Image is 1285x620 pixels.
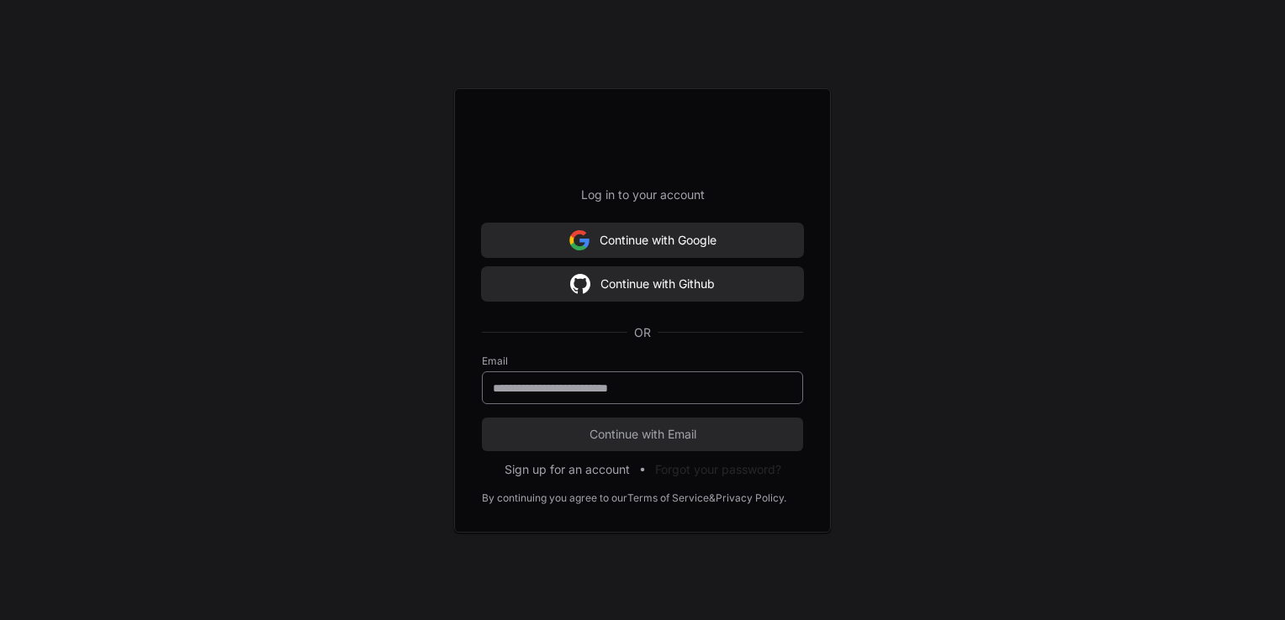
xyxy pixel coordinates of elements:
[505,461,630,478] button: Sign up for an account
[482,491,627,505] div: By continuing you agree to our
[482,426,803,443] span: Continue with Email
[627,324,658,341] span: OR
[716,491,786,505] a: Privacy Policy.
[482,223,803,257] button: Continue with Google
[627,491,709,505] a: Terms of Service
[569,223,590,257] img: Sign in with google
[655,461,781,478] button: Forgot your password?
[482,267,803,301] button: Continue with Github
[709,491,716,505] div: &
[482,355,803,368] label: Email
[570,267,590,301] img: Sign in with google
[482,187,803,203] p: Log in to your account
[482,418,803,451] button: Continue with Email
